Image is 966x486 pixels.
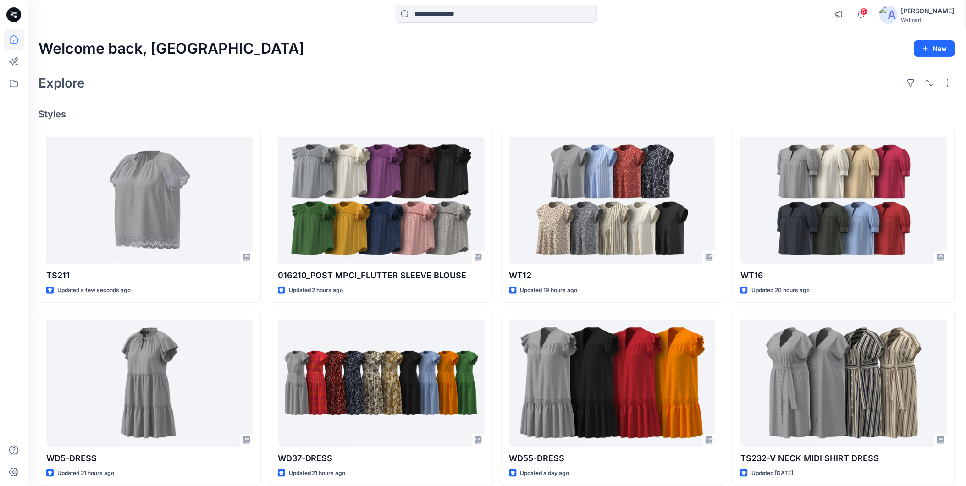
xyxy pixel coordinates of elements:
span: 5 [861,8,868,15]
p: WD5-DRESS [46,452,253,465]
p: Updated 20 hours ago [751,286,810,295]
p: Updated a day ago [520,469,569,478]
h4: Styles [39,109,955,120]
p: Updated 21 hours ago [289,469,346,478]
p: Updated 19 hours ago [520,286,578,295]
p: WT12 [509,269,716,282]
p: Updated 2 hours ago [289,286,343,295]
p: Updated [DATE] [751,469,793,478]
div: Walmart [901,17,955,23]
div: [PERSON_NAME] [901,6,955,17]
a: WD37-DRESS [278,320,485,447]
img: avatar [879,6,898,24]
p: Updated 21 hours ago [57,469,114,478]
a: 016210_POST MPCI_FLUTTER SLEEVE BLOUSE [278,137,485,264]
p: WT16 [740,269,947,282]
p: Updated a few seconds ago [57,286,131,295]
a: WT12 [509,137,716,264]
p: TS211 [46,269,253,282]
h2: Explore [39,76,85,90]
p: TS232-V NECK MIDI SHIRT DRESS [740,452,947,465]
a: WD55-DRESS [509,320,716,447]
h2: Welcome back, [GEOGRAPHIC_DATA] [39,40,304,57]
a: TS232-V NECK MIDI SHIRT DRESS [740,320,947,447]
p: 016210_POST MPCI_FLUTTER SLEEVE BLOUSE [278,269,485,282]
p: WD55-DRESS [509,452,716,465]
a: WD5-DRESS [46,320,253,447]
p: WD37-DRESS [278,452,485,465]
a: TS211 [46,137,253,264]
a: WT16 [740,137,947,264]
button: New [914,40,955,57]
